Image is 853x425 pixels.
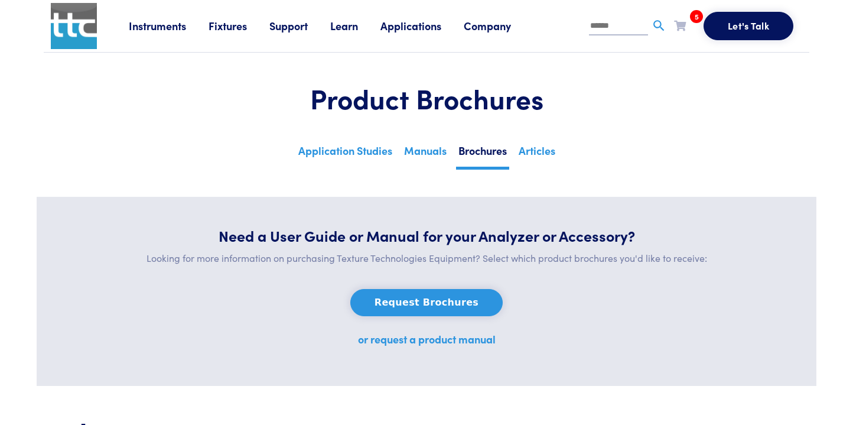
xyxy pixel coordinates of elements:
[330,18,380,33] a: Learn
[516,141,558,167] a: Articles
[690,10,703,23] span: 5
[456,141,509,170] a: Brochures
[65,251,788,266] p: Looking for more information on purchasing Texture Technologies Equipment? Select which product b...
[65,225,788,246] h5: Need a User Guide or Manual for your Analyzer or Accessory?
[51,3,97,49] img: ttc_logo_1x1_v1.0.png
[350,289,503,316] button: Request Brochures
[380,18,464,33] a: Applications
[674,18,686,33] a: 5
[269,18,330,33] a: Support
[209,18,269,33] a: Fixtures
[72,81,781,115] h1: Product Brochures
[402,141,449,167] a: Manuals
[296,141,395,167] a: Application Studies
[358,332,496,346] a: or request a product manual
[464,18,533,33] a: Company
[129,18,209,33] a: Instruments
[704,12,793,40] button: Let's Talk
